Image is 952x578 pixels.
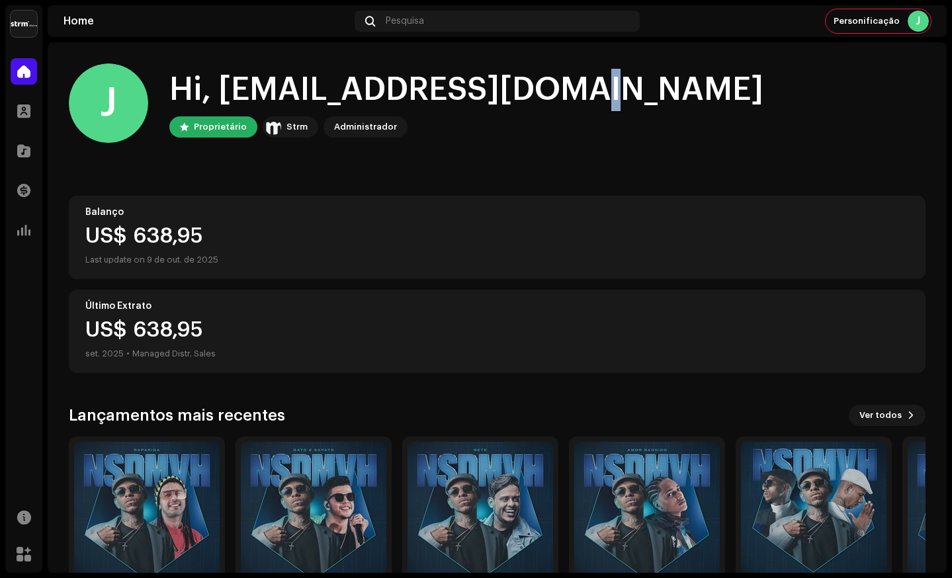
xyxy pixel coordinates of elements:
div: J [69,63,148,143]
span: Personificação [834,16,900,26]
div: Último Extrato [85,301,909,311]
img: 408b884b-546b-4518-8448-1008f9c76b02 [11,11,37,37]
div: Hi, [EMAIL_ADDRESS][DOMAIN_NAME] [169,69,763,111]
re-o-card-value: Último Extrato [69,290,926,373]
div: Managed Distr. Sales [132,346,216,362]
img: 408b884b-546b-4518-8448-1008f9c76b02 [265,119,281,135]
div: Administrador [334,119,397,135]
div: Last update on 9 de out. de 2025 [85,252,909,268]
span: Pesquisa [386,16,424,26]
h3: Lançamentos mais recentes [69,405,285,426]
div: • [126,346,130,362]
div: Proprietário [194,119,247,135]
div: Strm [286,119,308,135]
re-o-card-value: Balanço [69,196,926,279]
div: Home [64,16,349,26]
div: Balanço [85,207,909,218]
div: J [908,11,929,32]
span: Ver todos [859,402,902,429]
div: set. 2025 [85,346,124,362]
button: Ver todos [849,405,926,426]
